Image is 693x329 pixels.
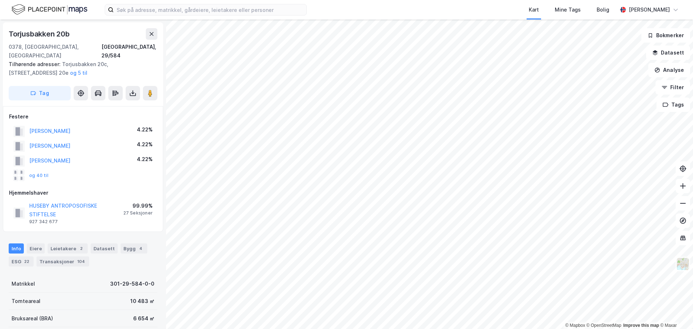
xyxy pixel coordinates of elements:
[657,294,693,329] iframe: Chat Widget
[12,280,35,288] div: Matrikkel
[555,5,581,14] div: Mine Tags
[12,3,87,16] img: logo.f888ab2527a4732fd821a326f86c7f29.svg
[587,323,622,328] a: OpenStreetMap
[648,63,690,77] button: Analyse
[9,86,71,100] button: Tag
[9,112,157,121] div: Festere
[91,243,118,254] div: Datasett
[646,46,690,60] button: Datasett
[137,155,153,164] div: 4.22%
[9,61,62,67] span: Tilhørende adresser:
[9,256,34,267] div: ESG
[676,257,690,271] img: Z
[597,5,609,14] div: Bolig
[133,314,154,323] div: 6 654 ㎡
[48,243,88,254] div: Leietakere
[565,323,585,328] a: Mapbox
[23,258,31,265] div: 22
[121,243,147,254] div: Bygg
[623,323,659,328] a: Improve this map
[629,5,670,14] div: [PERSON_NAME]
[137,245,144,252] div: 4
[9,28,71,40] div: Torjusbakken 20b
[123,202,153,210] div: 99.99%
[657,98,690,112] button: Tags
[36,256,89,267] div: Transaksjoner
[76,258,86,265] div: 104
[12,297,40,306] div: Tomteareal
[9,43,101,60] div: 0378, [GEOGRAPHIC_DATA], [GEOGRAPHIC_DATA]
[12,314,53,323] div: Bruksareal (BRA)
[130,297,154,306] div: 10 483 ㎡
[655,80,690,95] button: Filter
[114,4,306,15] input: Søk på adresse, matrikkel, gårdeiere, leietakere eller personer
[29,219,58,225] div: 927 342 677
[78,245,85,252] div: 2
[110,280,154,288] div: 301-29-584-0-0
[641,28,690,43] button: Bokmerker
[9,189,157,197] div: Hjemmelshaver
[9,243,24,254] div: Info
[123,210,153,216] div: 27 Seksjoner
[101,43,157,60] div: [GEOGRAPHIC_DATA], 29/584
[529,5,539,14] div: Kart
[137,140,153,149] div: 4.22%
[27,243,45,254] div: Eiere
[9,60,152,77] div: Torjusbakken 20c, [STREET_ADDRESS] 20e
[137,125,153,134] div: 4.22%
